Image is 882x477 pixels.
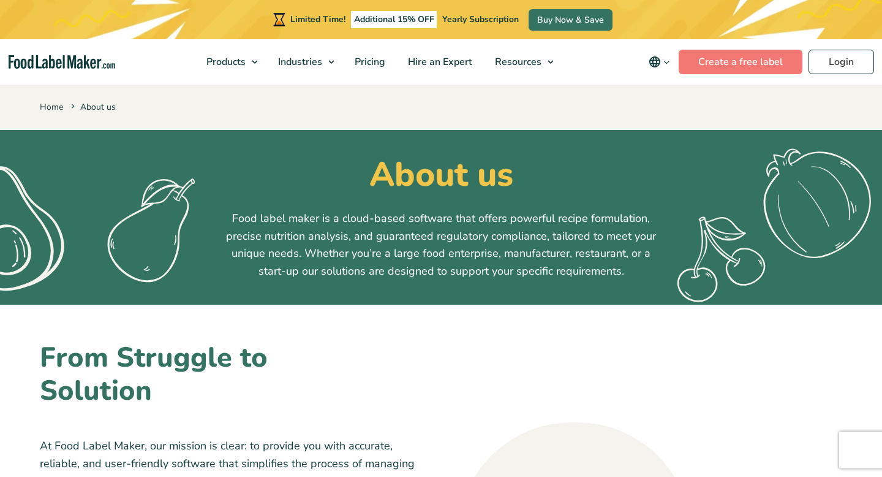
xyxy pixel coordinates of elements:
[195,39,264,85] a: Products
[290,13,345,25] span: Limited Time!
[40,101,63,113] a: Home
[40,155,842,195] h1: About us
[679,50,802,74] a: Create a free label
[397,39,481,85] a: Hire an Expert
[40,342,354,408] h2: From Struggle to Solution
[221,210,661,280] p: Food label maker is a cloud-based software that offers powerful recipe formulation, precise nutri...
[344,39,394,85] a: Pricing
[442,13,519,25] span: Yearly Subscription
[809,50,874,74] a: Login
[203,55,247,69] span: Products
[267,39,341,85] a: Industries
[404,55,473,69] span: Hire an Expert
[351,55,386,69] span: Pricing
[69,101,116,113] span: About us
[274,55,323,69] span: Industries
[351,11,437,28] span: Additional 15% OFF
[491,55,543,69] span: Resources
[484,39,560,85] a: Resources
[529,9,612,31] a: Buy Now & Save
